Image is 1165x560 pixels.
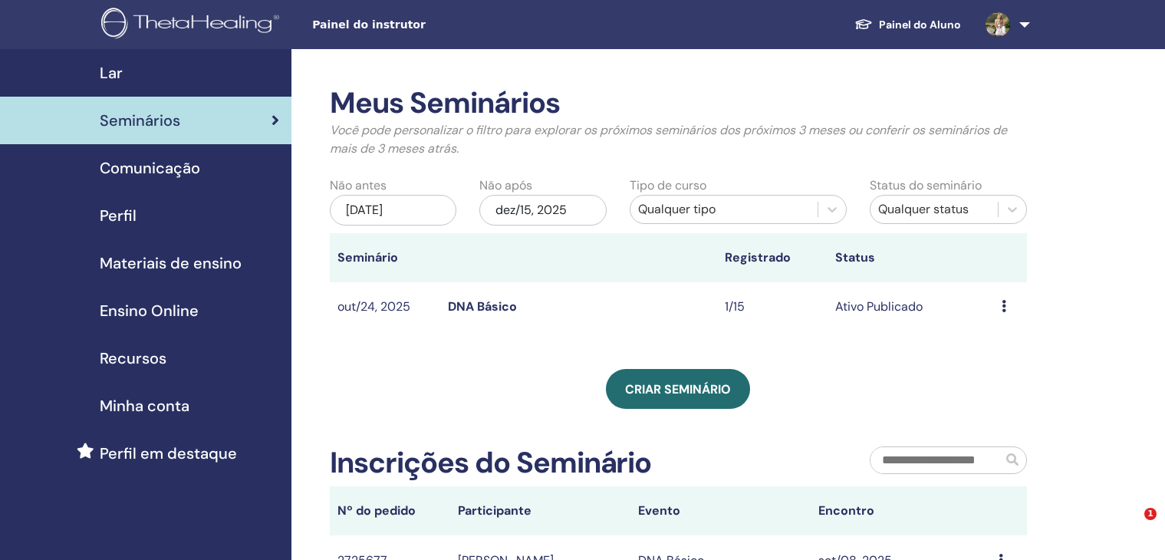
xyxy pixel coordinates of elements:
[100,156,200,180] span: Comunicação
[100,394,189,417] span: Minha conta
[330,195,457,226] div: [DATE]
[479,195,607,226] div: dez/15, 2025
[330,282,440,332] td: out/24, 2025
[811,486,991,535] th: Encontro
[630,176,706,195] label: Tipo de curso
[330,176,387,195] label: Não antes
[854,18,873,31] img: graduation-cap-white.svg
[717,282,828,332] td: 1/15
[101,8,285,42] img: logo.png
[1144,508,1157,520] span: 1
[330,446,652,481] h2: Inscrições do Seminário
[100,347,166,370] span: Recursos
[448,298,517,315] a: DNA Básico
[100,204,137,227] span: Perfil
[638,200,810,219] div: Qualquer tipo
[842,11,973,39] a: Painel do Aluno
[312,17,542,33] span: Painel do instrutor
[870,176,982,195] label: Status do seminário
[450,486,630,535] th: Participante
[330,486,450,535] th: Nº do pedido
[717,233,828,282] th: Registrado
[330,121,1027,158] p: Você pode personalizar o filtro para explorar os próximos seminários dos próximos 3 meses ou conf...
[630,486,811,535] th: Evento
[625,381,731,397] span: Criar seminário
[330,233,440,282] th: Seminário
[100,442,237,465] span: Perfil em destaque
[100,61,123,84] span: Lar
[878,200,990,219] div: Qualquer status
[828,282,993,332] td: Ativo Publicado
[479,176,532,195] label: Não após
[1113,508,1150,545] iframe: Intercom live chat
[330,86,1027,121] h2: Meus Seminários
[606,369,750,409] a: Criar seminário
[100,299,199,322] span: Ensino Online
[828,233,993,282] th: Status
[986,12,1010,37] img: default.jpg
[100,109,180,132] span: Seminários
[100,252,242,275] span: Materiais de ensino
